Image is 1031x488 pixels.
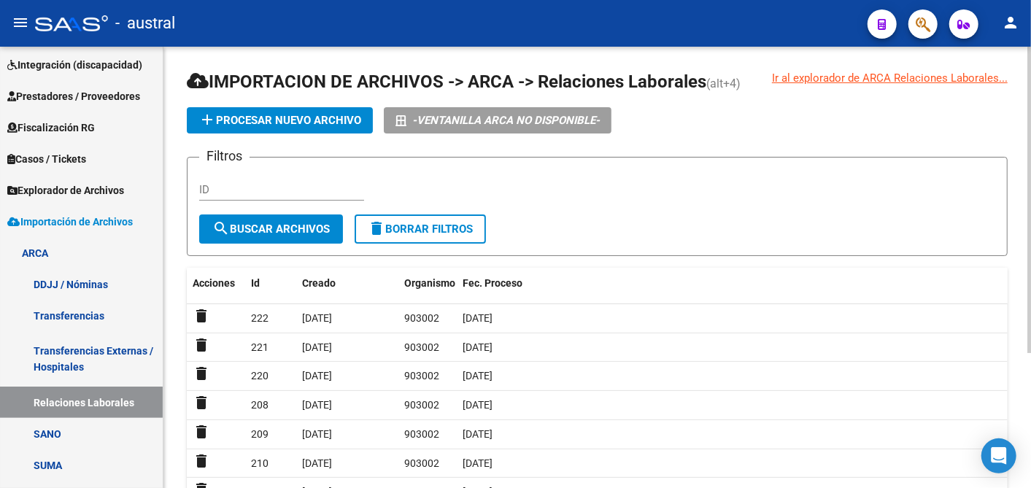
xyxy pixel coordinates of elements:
datatable-header-cell: Id [245,268,296,316]
span: [DATE] [463,399,493,411]
span: 903002 [404,341,439,353]
span: (alt+4) [706,77,741,90]
span: [DATE] [302,399,332,411]
button: -VENTANILLA ARCA NO DISPONIBLE- [384,107,611,133]
span: 210 [251,457,269,469]
span: Acciones [193,277,235,289]
mat-icon: delete [368,220,385,237]
span: Organismo [404,277,455,289]
span: [DATE] [302,341,332,353]
datatable-header-cell: Creado [296,268,398,316]
span: [DATE] [463,457,493,469]
datatable-header-cell: Fec. Proceso [457,268,1008,316]
datatable-header-cell: Acciones [187,268,245,316]
mat-icon: person [1002,14,1019,31]
span: - austral [115,7,175,39]
span: 903002 [404,370,439,382]
span: [DATE] [302,428,332,440]
h3: Filtros [199,146,250,166]
span: Fiscalización RG [7,120,95,136]
div: Ir al explorador de ARCA Relaciones Laborales... [772,70,1008,86]
span: 903002 [404,312,439,324]
span: 903002 [404,399,439,411]
span: 208 [251,399,269,411]
button: Procesar nuevo archivo [187,107,373,133]
mat-icon: delete [193,423,210,441]
mat-icon: menu [12,14,29,31]
mat-icon: delete [193,452,210,470]
span: [DATE] [302,312,332,324]
span: [DATE] [302,457,332,469]
span: 209 [251,428,269,440]
button: Borrar Filtros [355,214,486,244]
span: [DATE] [463,341,493,353]
datatable-header-cell: Organismo [398,268,457,316]
div: Open Intercom Messenger [981,438,1016,473]
span: Casos / Tickets [7,151,86,167]
mat-icon: add [198,111,216,128]
span: [DATE] [302,370,332,382]
span: 222 [251,312,269,324]
mat-icon: delete [193,365,210,382]
span: [DATE] [463,370,493,382]
span: Integración (discapacidad) [7,57,142,73]
span: Buscar Archivos [212,222,330,236]
span: Borrar Filtros [368,222,473,236]
span: Id [251,277,260,289]
mat-icon: delete [193,394,210,411]
button: Buscar Archivos [199,214,343,244]
span: Procesar nuevo archivo [198,114,361,127]
span: [DATE] [463,312,493,324]
span: [DATE] [463,428,493,440]
span: Explorador de Archivos [7,182,124,198]
i: -VENTANILLA ARCA NO DISPONIBLE- [412,107,600,133]
span: 903002 [404,428,439,440]
span: 903002 [404,457,439,469]
mat-icon: search [212,220,230,237]
span: IMPORTACION DE ARCHIVOS -> ARCA -> Relaciones Laborales [187,71,706,92]
mat-icon: delete [193,307,210,325]
mat-icon: delete [193,336,210,354]
span: Prestadores / Proveedores [7,88,140,104]
span: 220 [251,370,269,382]
span: Importación de Archivos [7,214,133,230]
span: 221 [251,341,269,353]
span: Creado [302,277,336,289]
span: Fec. Proceso [463,277,522,289]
